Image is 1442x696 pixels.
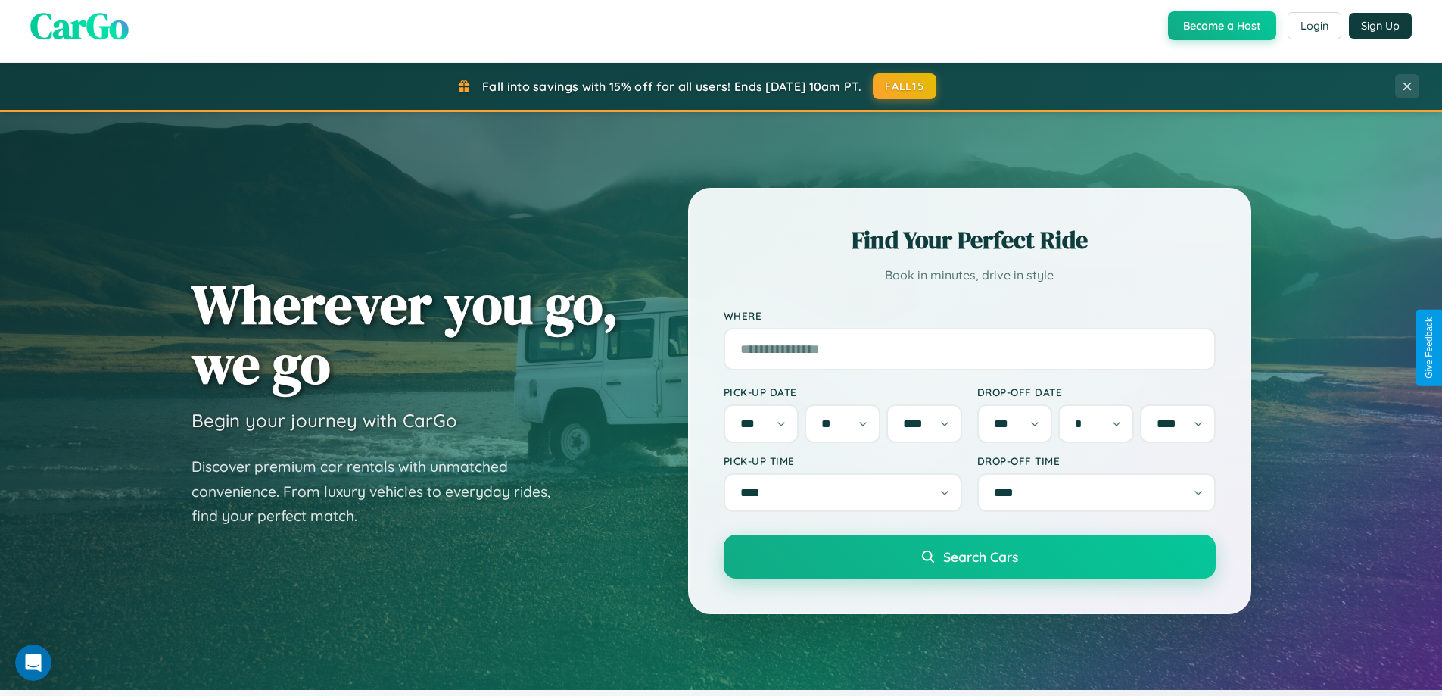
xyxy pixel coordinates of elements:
iframe: Intercom live chat [15,645,51,681]
label: Where [724,309,1216,322]
span: Search Cars [943,548,1018,565]
button: Login [1288,12,1341,39]
h3: Begin your journey with CarGo [192,409,457,432]
button: Search Cars [724,535,1216,579]
button: Become a Host [1168,11,1276,40]
span: Fall into savings with 15% off for all users! Ends [DATE] 10am PT. [482,79,861,94]
button: FALL15 [873,73,936,99]
label: Pick-up Date [724,385,962,398]
label: Drop-off Date [977,385,1216,398]
p: Discover premium car rentals with unmatched convenience. From luxury vehicles to everyday rides, ... [192,454,570,529]
p: Book in minutes, drive in style [724,264,1216,286]
span: CarGo [30,1,129,51]
div: Give Feedback [1424,317,1434,379]
h2: Find Your Perfect Ride [724,223,1216,257]
label: Pick-up Time [724,454,962,467]
label: Drop-off Time [977,454,1216,467]
button: Sign Up [1349,13,1412,39]
h1: Wherever you go, we go [192,274,618,394]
